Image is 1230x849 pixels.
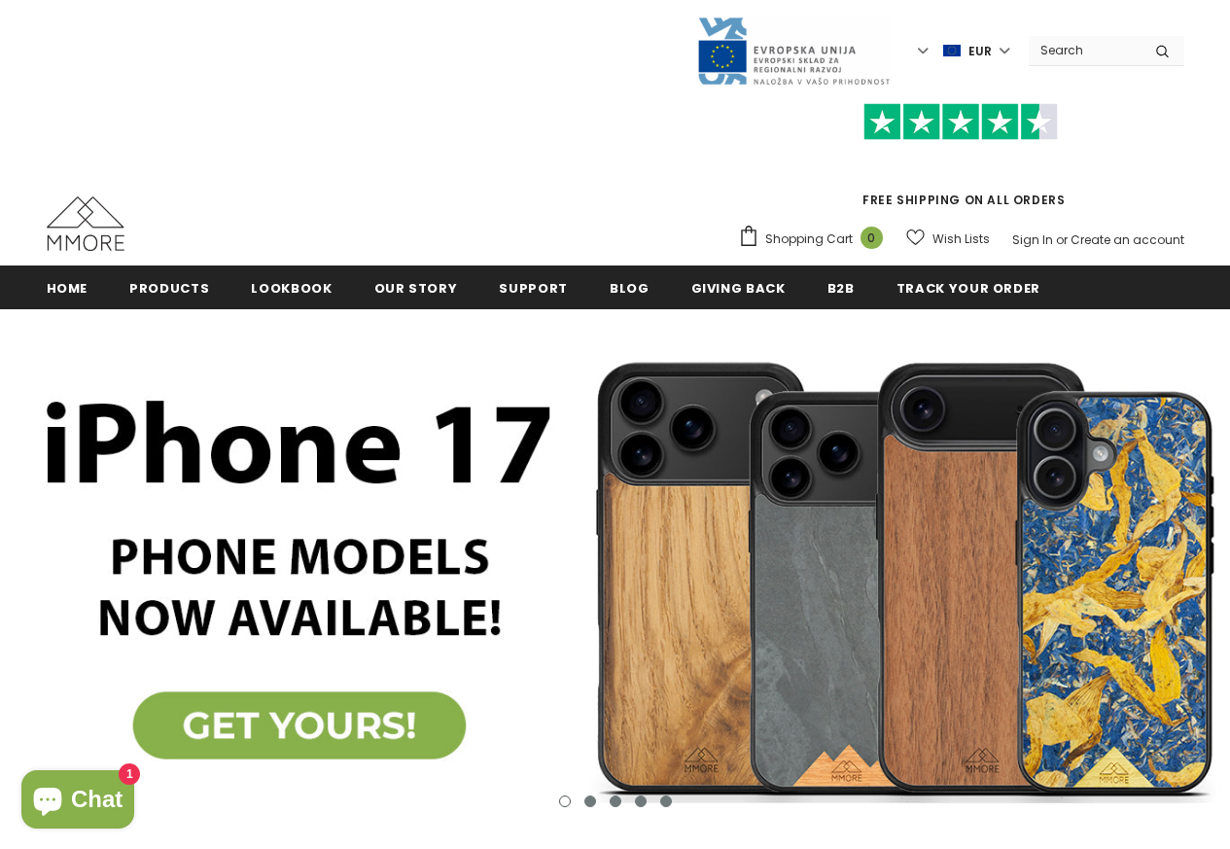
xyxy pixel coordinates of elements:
a: Products [129,265,209,309]
button: 3 [610,796,621,807]
span: B2B [827,279,855,298]
span: Home [47,279,88,298]
inbox-online-store-chat: Shopify online store chat [16,770,140,833]
span: Shopping Cart [765,230,853,249]
span: Giving back [691,279,786,298]
img: Javni Razpis [696,16,891,87]
span: EUR [968,42,992,61]
span: or [1056,231,1068,248]
button: 1 [559,796,571,807]
a: Blog [610,265,650,309]
a: Lookbook [251,265,332,309]
span: Products [129,279,209,298]
img: Trust Pilot Stars [863,103,1058,141]
input: Search Site [1029,36,1141,64]
a: Wish Lists [906,222,990,256]
img: MMORE Cases [47,196,124,251]
a: Sign In [1012,231,1053,248]
button: 4 [635,796,647,807]
a: Home [47,265,88,309]
a: Javni Razpis [696,42,891,58]
span: Lookbook [251,279,332,298]
iframe: Customer reviews powered by Trustpilot [738,140,1184,191]
button: 2 [584,796,596,807]
span: Blog [610,279,650,298]
span: FREE SHIPPING ON ALL ORDERS [738,112,1184,208]
span: support [499,279,568,298]
a: Create an account [1071,231,1184,248]
a: Track your order [896,265,1040,309]
a: Our Story [374,265,458,309]
a: support [499,265,568,309]
a: Shopping Cart 0 [738,225,893,254]
a: Giving back [691,265,786,309]
span: 0 [861,227,883,249]
span: Wish Lists [932,230,990,249]
a: B2B [827,265,855,309]
button: 5 [660,796,672,807]
span: Track your order [896,279,1040,298]
span: Our Story [374,279,458,298]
